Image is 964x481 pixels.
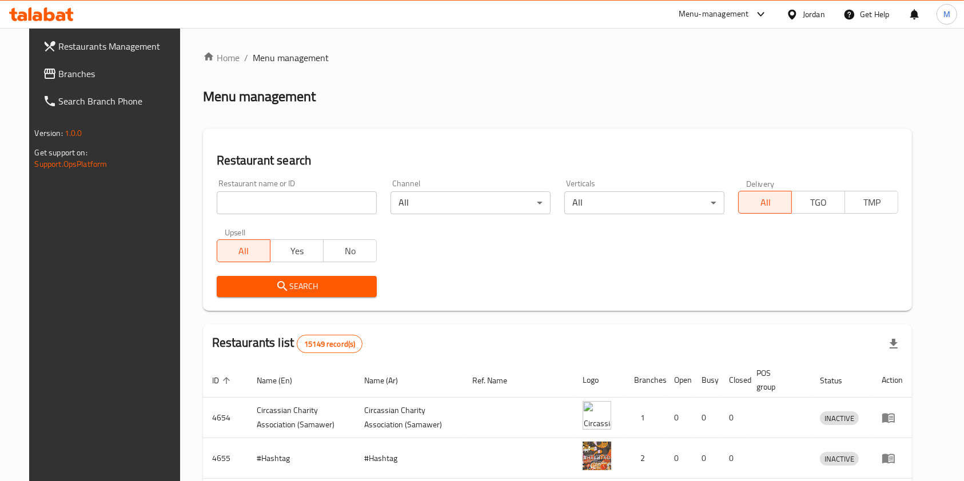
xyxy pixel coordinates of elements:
li: / [244,51,248,65]
a: Home [203,51,240,65]
span: Get support on: [35,145,87,160]
span: M [943,8,950,21]
input: Search for restaurant name or ID.. [217,191,377,214]
td: ​Circassian ​Charity ​Association​ (Samawer) [356,398,464,438]
div: Menu-management [679,7,749,21]
div: Menu [882,451,903,465]
span: POS group [756,366,798,394]
span: No [328,243,372,259]
button: All [217,239,270,262]
a: Restaurants Management [34,33,190,60]
span: TMP [850,194,894,211]
img: ​Circassian ​Charity ​Association​ (Samawer) [583,401,611,430]
span: Name (En) [257,374,307,387]
a: Search Branch Phone [34,87,190,115]
span: Name (Ar) [365,374,413,387]
div: Export file [880,330,907,358]
span: Branches [59,67,181,81]
span: 1.0.0 [65,126,82,141]
td: 0 [720,398,747,438]
nav: breadcrumb [203,51,913,65]
td: #Hashtag [248,438,356,479]
th: Action [873,363,912,398]
button: Yes [270,239,324,262]
a: Support.OpsPlatform [35,157,107,171]
td: 0 [665,438,692,479]
span: Ref. Name [472,374,522,387]
span: All [222,243,266,259]
td: ​Circassian ​Charity ​Association​ (Samawer) [248,398,356,438]
span: INACTIVE [820,452,859,466]
div: Total records count [297,335,363,353]
button: TGO [791,191,845,214]
td: 2 [625,438,665,479]
span: ID [212,374,234,387]
div: All [564,191,724,214]
th: Open [665,363,692,398]
th: Busy [692,363,720,398]
label: Upsell [225,228,246,236]
td: 0 [692,398,720,438]
td: 4654 [203,398,248,438]
div: INACTIVE [820,452,859,466]
h2: Menu management [203,87,316,106]
label: Delivery [746,179,775,187]
th: Closed [720,363,747,398]
span: Version: [35,126,63,141]
a: Branches [34,60,190,87]
td: 0 [692,438,720,479]
span: INACTIVE [820,412,859,425]
span: 15149 record(s) [297,339,362,350]
td: #Hashtag [356,438,464,479]
th: Logo [573,363,625,398]
span: Search Branch Phone [59,94,181,108]
td: 0 [665,398,692,438]
span: Search [226,279,368,294]
h2: Restaurant search [217,152,899,169]
span: All [743,194,787,211]
span: TGO [796,194,840,211]
span: Yes [275,243,319,259]
span: Status [820,374,857,387]
span: Menu management [253,51,329,65]
h2: Restaurants list [212,334,363,353]
td: 0 [720,438,747,479]
button: No [323,239,377,262]
span: Restaurants Management [59,39,181,53]
td: 4655 [203,438,248,479]
div: All [391,191,551,214]
img: #Hashtag [583,442,611,470]
div: Menu [882,411,903,424]
div: Jordan [803,8,825,21]
td: 1 [625,398,665,438]
th: Branches [625,363,665,398]
button: Search [217,276,377,297]
button: TMP [845,191,898,214]
button: All [738,191,792,214]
